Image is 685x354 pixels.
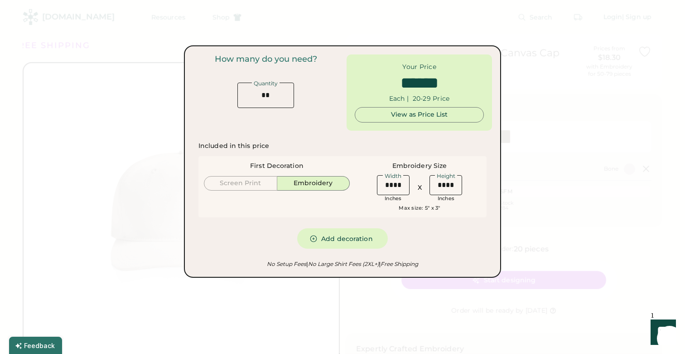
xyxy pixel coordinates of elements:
[383,173,403,179] div: Width
[435,173,457,179] div: Height
[204,176,277,191] button: Screen Print
[402,63,436,72] div: Your Price
[379,261,381,267] font: |
[642,313,681,352] iframe: Front Chat
[438,195,455,202] div: Inches
[215,54,317,64] div: How many do you need?
[379,261,418,267] em: Free Shipping
[385,195,402,202] div: Inches
[399,205,440,212] div: Max size: 5" x 3"
[277,176,350,191] button: Embroidery
[250,162,304,171] div: First Decoration
[362,110,476,119] div: View as Price List
[297,228,388,249] button: Add decoration
[252,81,280,86] div: Quantity
[418,183,422,192] div: X
[267,261,306,267] em: No Setup Fees
[389,94,450,103] div: Each | 20-29 Price
[306,261,308,267] font: |
[306,261,379,267] em: No Large Shirt Fees (2XL+)
[392,162,447,171] div: Embroidery Size
[198,142,269,151] div: Included in this price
